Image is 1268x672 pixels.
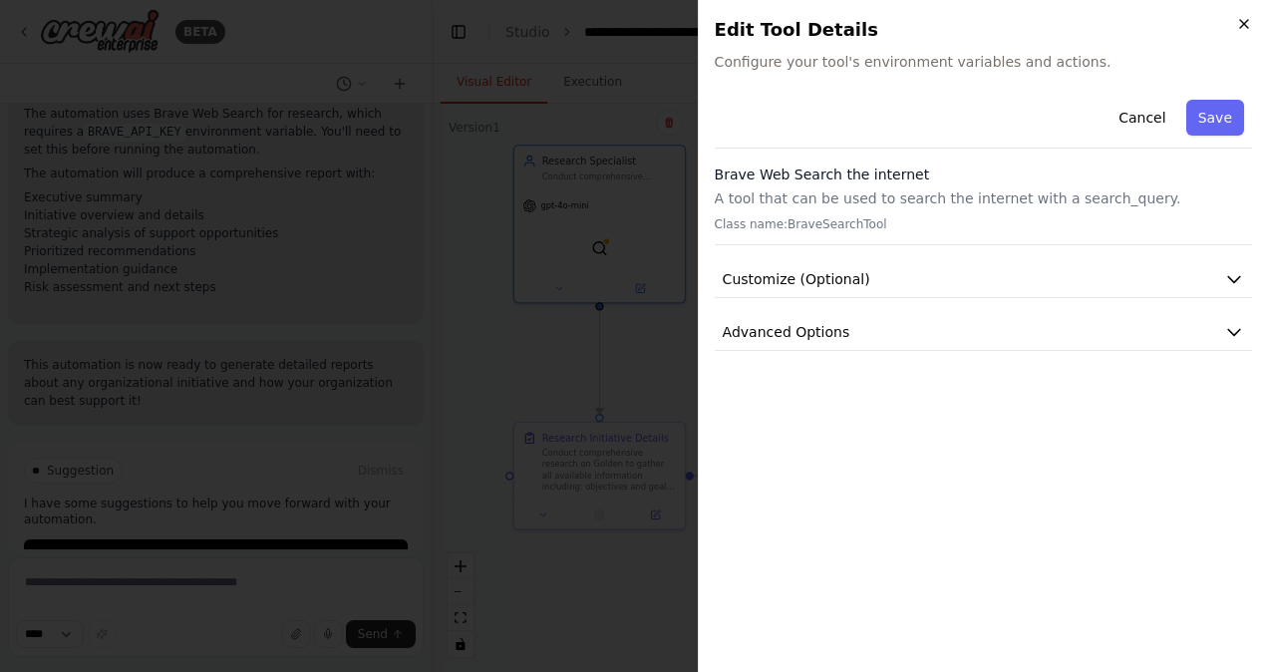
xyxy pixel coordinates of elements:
[723,269,870,289] span: Customize (Optional)
[715,261,1252,298] button: Customize (Optional)
[715,52,1252,72] span: Configure your tool's environment variables and actions.
[723,322,850,342] span: Advanced Options
[715,314,1252,351] button: Advanced Options
[715,216,1252,232] p: Class name: BraveSearchTool
[1107,100,1177,136] button: Cancel
[1186,100,1244,136] button: Save
[715,16,1252,44] h2: Edit Tool Details
[715,165,1252,184] h3: Brave Web Search the internet
[715,188,1252,208] p: A tool that can be used to search the internet with a search_query.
